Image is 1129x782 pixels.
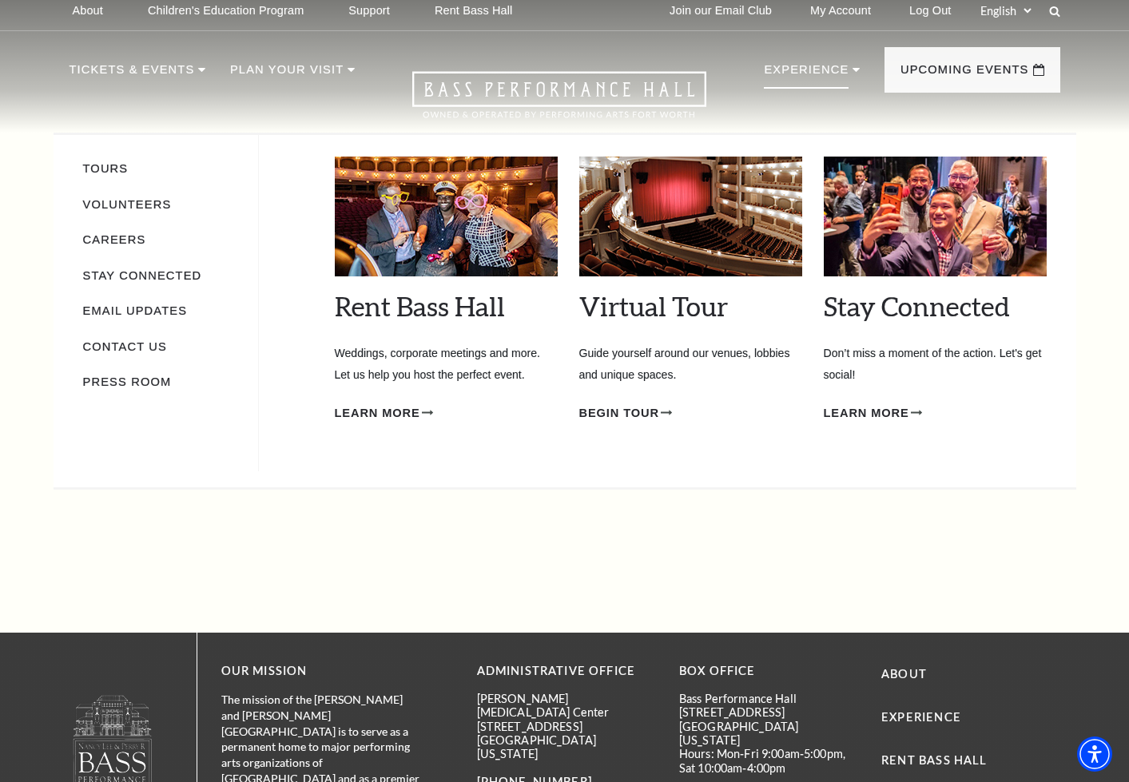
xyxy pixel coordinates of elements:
[824,290,1010,322] a: Stay Connected
[230,60,344,89] p: Plan Your Visit
[881,710,961,724] a: Experience
[900,60,1029,89] p: Upcoming Events
[477,733,655,761] p: [GEOGRAPHIC_DATA][US_STATE]
[348,4,390,18] p: Support
[824,403,922,423] a: Learn More Stay Connected
[73,4,103,18] p: About
[579,343,802,385] p: Guide yourself around our venues, lobbies and unique spaces.
[83,233,146,246] a: Careers
[579,290,728,322] a: Virtual Tour
[83,375,172,388] a: Press Room
[83,340,167,353] a: Contact Us
[477,692,655,720] p: [PERSON_NAME][MEDICAL_DATA] Center
[335,403,420,423] span: Learn More
[335,343,558,385] p: Weddings, corporate meetings and more. Let us help you host the perfect event.
[679,692,857,705] p: Bass Performance Hall
[477,661,655,681] p: Administrative Office
[435,4,513,18] p: Rent Bass Hall
[881,667,927,681] a: About
[579,403,672,423] a: Begin Tour
[824,157,1047,276] img: Stay Connected
[83,198,172,211] a: Volunteers
[335,157,558,276] img: Rent Bass Hall
[1077,736,1112,772] div: Accessibility Menu
[477,720,655,733] p: [STREET_ADDRESS]
[679,747,857,775] p: Hours: Mon-Fri 9:00am-5:00pm, Sat 10:00am-4:00pm
[355,71,764,133] a: Open this option
[148,4,304,18] p: Children's Education Program
[83,304,188,317] a: Email Updates
[881,753,987,767] a: Rent Bass Hall
[221,661,421,681] p: OUR MISSION
[764,60,849,89] p: Experience
[579,157,802,276] img: Virtual Tour
[83,162,129,175] a: Tours
[335,290,505,322] a: Rent Bass Hall
[335,403,433,423] a: Learn More Rent Bass Hall
[70,60,195,89] p: Tickets & Events
[679,661,857,681] p: BOX OFFICE
[83,269,202,282] a: Stay Connected
[824,403,909,423] span: Learn More
[977,3,1034,18] select: Select:
[579,403,659,423] span: Begin Tour
[824,343,1047,385] p: Don’t miss a moment of the action. Let's get social!
[679,720,857,748] p: [GEOGRAPHIC_DATA][US_STATE]
[679,705,857,719] p: [STREET_ADDRESS]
